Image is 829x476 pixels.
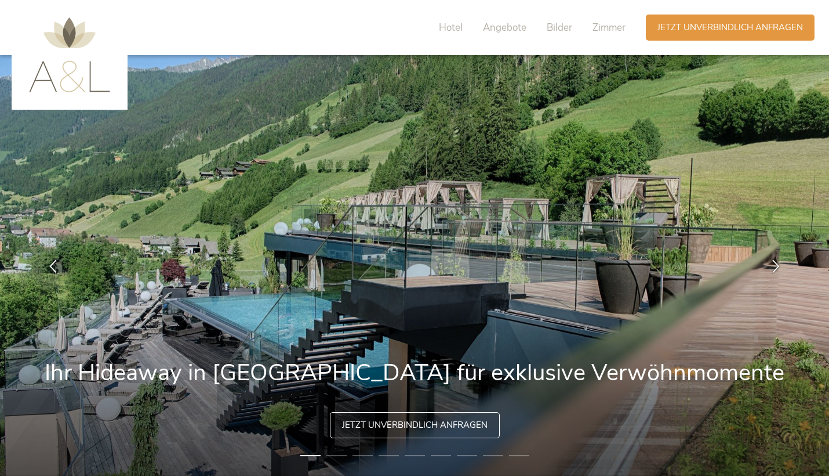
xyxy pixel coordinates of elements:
[483,21,526,34] span: Angebote
[342,419,488,431] span: Jetzt unverbindlich anfragen
[547,21,572,34] span: Bilder
[439,21,463,34] span: Hotel
[592,21,626,34] span: Zimmer
[29,17,110,92] img: AMONTI & LUNARIS Wellnessresort
[657,21,803,34] span: Jetzt unverbindlich anfragen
